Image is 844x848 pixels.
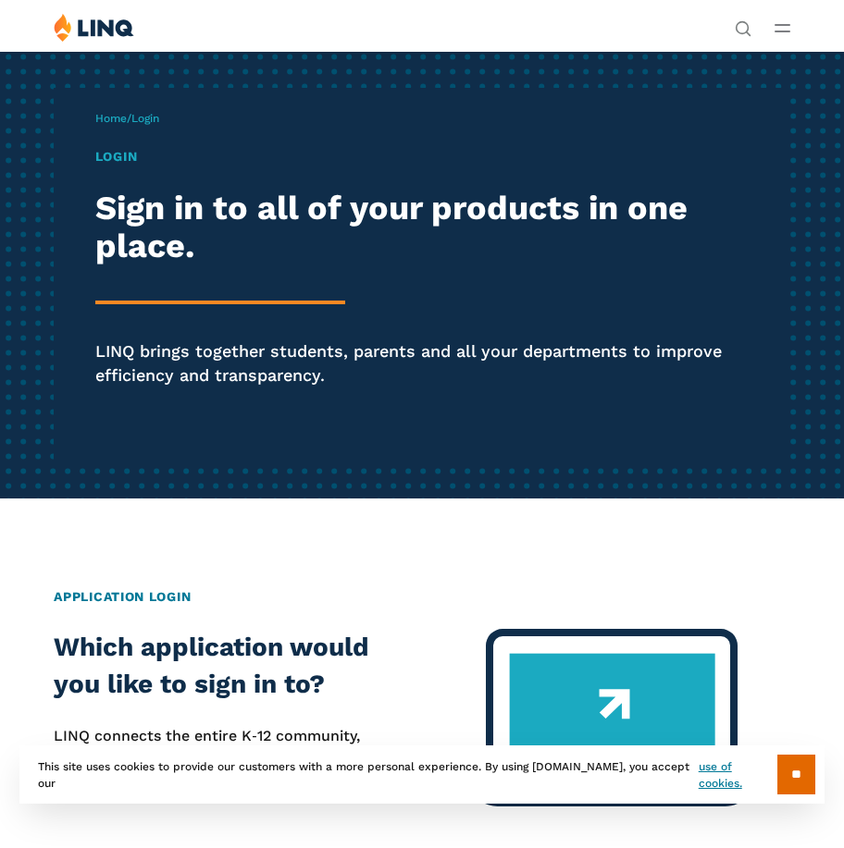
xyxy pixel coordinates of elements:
[54,587,789,607] h2: Application Login
[54,629,411,703] h2: Which application would you like to sign in to?
[95,190,750,266] h2: Sign in to all of your products in one place.
[54,725,411,770] p: LINQ connects the entire K‑12 community, helping your district to work far more efficiently.
[699,758,777,792] a: use of cookies.
[131,112,159,125] span: Login
[95,339,750,387] p: LINQ brings together students, parents and all your departments to improve efficiency and transpa...
[775,18,790,38] button: Open Main Menu
[95,147,750,166] h1: Login
[735,18,751,35] button: Open Search Bar
[54,13,134,42] img: LINQ | K‑12 Software
[95,112,127,125] a: Home
[19,745,825,804] div: This site uses cookies to provide our customers with a more personal experience. By using [DOMAIN...
[95,112,159,125] span: /
[735,13,751,35] nav: Utility Navigation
